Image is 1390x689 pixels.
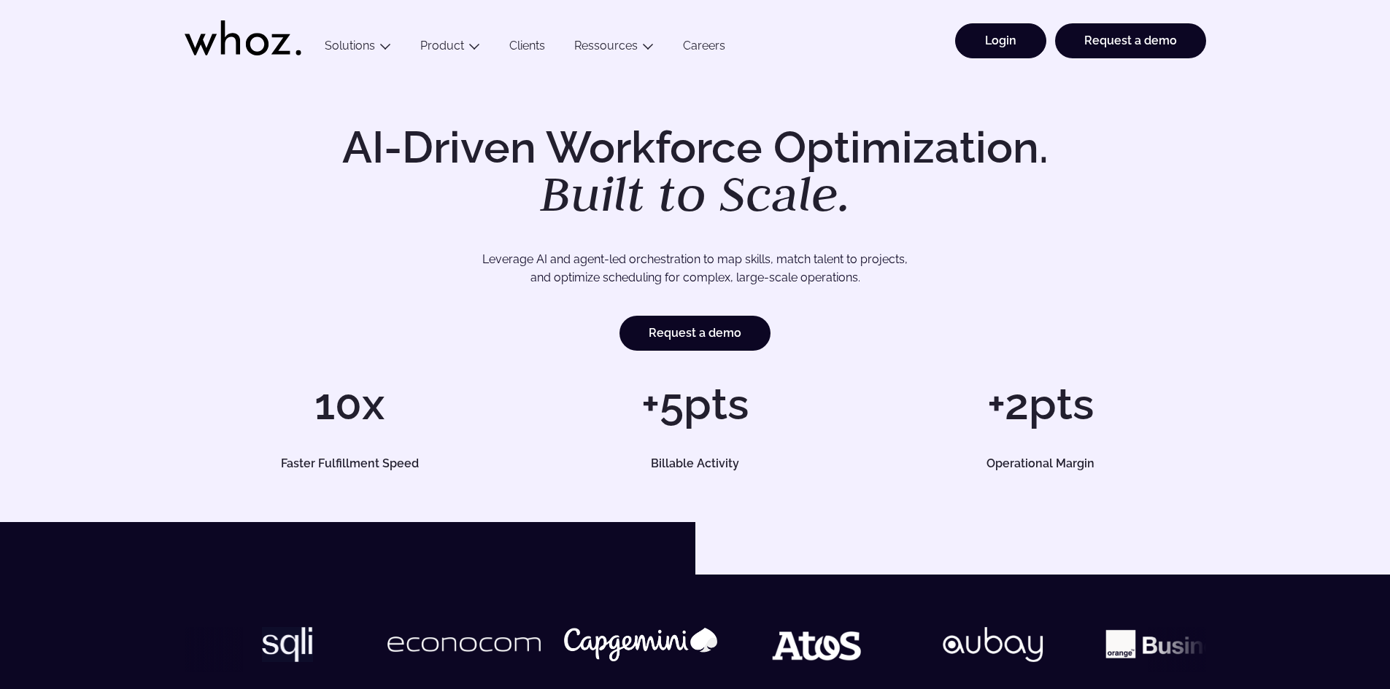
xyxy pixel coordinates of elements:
h5: Faster Fulfillment Speed [201,458,498,470]
a: Clients [495,39,560,58]
a: Product [420,39,464,52]
h5: Billable Activity [547,458,844,470]
h1: +2pts [875,382,1205,426]
button: Ressources [560,39,668,58]
a: Ressources [574,39,638,52]
h1: AI-Driven Workforce Optimization. [322,125,1069,219]
a: Request a demo [619,316,771,351]
h5: Operational Margin [892,458,1189,470]
button: Product [406,39,495,58]
a: Login [955,23,1046,58]
h1: +5pts [530,382,860,426]
h1: 10x [185,382,515,426]
button: Solutions [310,39,406,58]
a: Careers [668,39,740,58]
a: Request a demo [1055,23,1206,58]
em: Built to Scale. [540,161,851,225]
p: Leverage AI and agent-led orchestration to map skills, match talent to projects, and optimize sch... [236,250,1155,287]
